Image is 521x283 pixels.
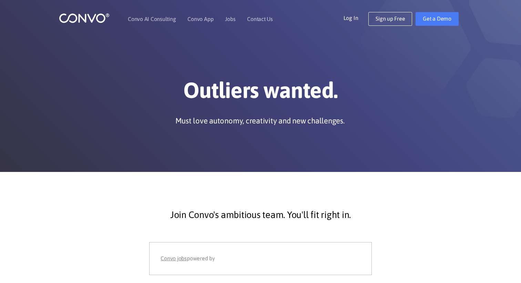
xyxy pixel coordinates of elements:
a: Convo AI Consulting [128,16,176,22]
a: Convo App [187,16,213,22]
a: Contact Us [247,16,273,22]
img: logo_1.png [59,13,110,23]
p: Must love autonomy, creativity and new challenges. [175,116,345,126]
a: Jobs [225,16,235,22]
p: Join Convo's ambitious team. You'll fit right in. [74,206,447,224]
a: Sign up Free [368,12,412,26]
h1: Outliers wanted. [69,77,452,109]
a: Log In [344,12,369,23]
div: powered by [161,253,360,264]
a: Convo jobs [161,253,187,264]
a: Get a Demo [416,12,459,26]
